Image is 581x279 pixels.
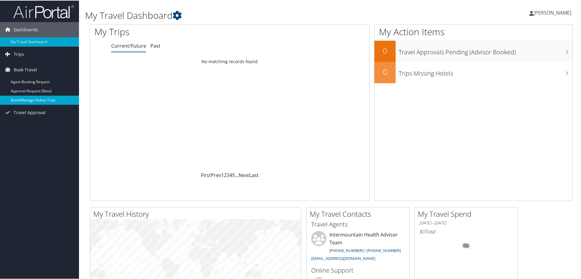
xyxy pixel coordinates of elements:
h2: My Travel Spend [418,208,517,219]
h3: Online Support [311,266,405,274]
li: Intermountain Health Advisor Team [308,230,408,263]
a: [EMAIL_ADDRESS][DOMAIN_NAME] [311,255,375,260]
tspan: 0% [464,243,469,247]
a: 0Trips Missing Hotels [374,61,572,83]
h1: My Action Items [374,25,572,38]
span: $0 [419,228,425,234]
a: Next [239,171,249,178]
img: airportal-logo.png [13,4,74,18]
a: Last [249,171,259,178]
a: 3 [227,171,229,178]
h6: [DATE] - [DATE] [419,219,513,225]
h1: My Travel Dashboard [85,9,413,21]
a: [PHONE_NUMBER] / [PHONE_NUMBER] [329,247,401,253]
h3: Trips Missing Hotels [399,66,572,77]
span: Trips [14,46,24,61]
h2: 0 [374,45,396,55]
a: Past [150,42,160,49]
h6: Total [419,228,513,234]
h2: My Travel Contacts [310,208,409,219]
span: … [235,171,239,178]
h1: My Trips [95,25,248,38]
h3: Travel Approvals Pending (Advisor Booked) [399,44,572,56]
a: 0Travel Approvals Pending (Advisor Booked) [374,40,572,61]
span: Book Travel [14,62,37,77]
h3: Travel Agents [311,219,405,228]
a: Current/Future [111,42,146,49]
span: Dashboards [14,22,38,37]
a: [PERSON_NAME] [529,3,577,21]
span: Travel Approval [14,104,46,120]
a: 2 [224,171,227,178]
a: First [201,171,211,178]
span: [PERSON_NAME] [534,9,571,15]
h2: 0 [374,66,396,77]
a: 1 [221,171,224,178]
a: Prev [211,171,221,178]
h2: My Travel History [93,208,301,219]
td: No matching records found [90,56,369,66]
a: 4 [229,171,232,178]
a: 5 [232,171,235,178]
